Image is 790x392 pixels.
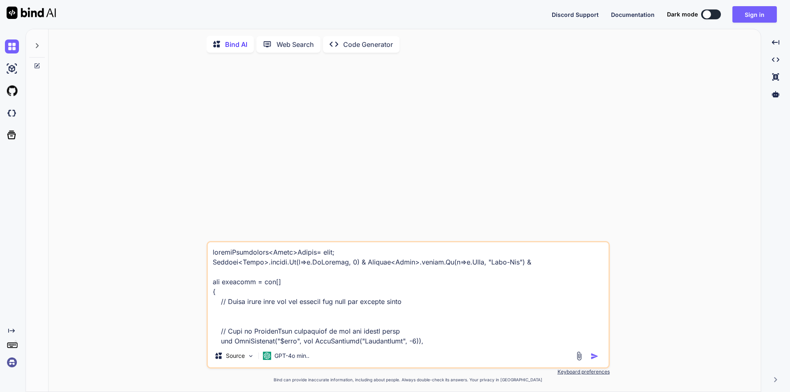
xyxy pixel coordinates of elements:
[552,10,599,19] button: Discord Support
[574,351,584,361] img: attachment
[552,11,599,18] span: Discord Support
[207,377,610,383] p: Bind can provide inaccurate information, including about people. Always double-check its answers....
[7,7,56,19] img: Bind AI
[5,106,19,120] img: darkCloudIdeIcon
[5,39,19,53] img: chat
[208,242,609,344] textarea: loremiPsumdolors<Ametc>Adipis= elit; Seddoei<Tempo>.incidi.Ut(l=>e.DoLoremag, 0) & Aliquae<Admin>...
[207,369,610,375] p: Keyboard preferences
[225,39,247,49] p: Bind AI
[274,352,309,360] p: GPT-4o min..
[5,84,19,98] img: githubLight
[667,10,698,19] span: Dark mode
[590,352,599,360] img: icon
[226,352,245,360] p: Source
[247,353,254,360] img: Pick Models
[732,6,777,23] button: Sign in
[343,39,393,49] p: Code Generator
[611,10,655,19] button: Documentation
[5,62,19,76] img: ai-studio
[263,352,271,360] img: GPT-4o mini
[611,11,655,18] span: Documentation
[276,39,314,49] p: Web Search
[5,355,19,369] img: signin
